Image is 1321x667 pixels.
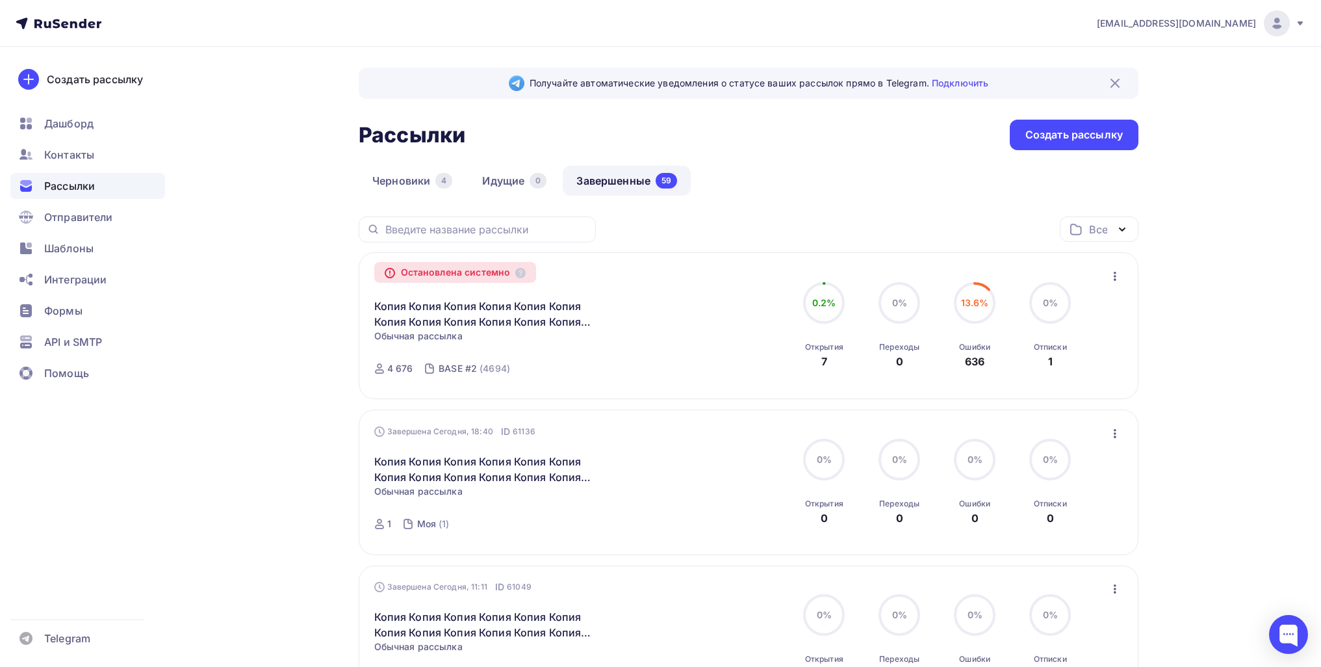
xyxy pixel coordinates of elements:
[501,425,510,438] span: ID
[1089,222,1107,237] div: Все
[374,454,597,485] a: Копия Копия Копия Копия Копия Копия Копия Копия Копия Копия Копия Копия Копия Копия 222
[417,517,436,530] div: Моя
[821,354,827,369] div: 7
[44,116,94,131] span: Дашборд
[530,77,988,90] span: Получайте автоматические уведомления о статусе ваших рассылок прямо в Telegram.
[961,297,989,308] span: 13.6%
[932,77,988,88] a: Подключить
[805,654,843,664] div: Открытия
[44,631,90,646] span: Telegram
[812,297,836,308] span: 0.2%
[1047,510,1054,526] div: 0
[959,342,990,352] div: Ошибки
[387,517,391,530] div: 1
[971,510,979,526] div: 0
[1043,454,1058,465] span: 0%
[374,262,537,283] div: Остановлена системно
[892,609,907,620] span: 0%
[374,609,597,640] a: Копия Копия Копия Копия Копия Копия Копия Копия Копия Копия Копия Копия Копия 222
[439,517,449,530] div: (1)
[1034,654,1067,664] div: Отписки
[374,330,463,343] span: Обычная рассылка
[959,654,990,664] div: Ошибки
[879,342,919,352] div: Переходы
[44,272,107,287] span: Интеграции
[44,178,95,194] span: Рассылки
[1034,342,1067,352] div: Отписки
[656,173,677,189] div: 59
[359,166,466,196] a: Черновики4
[435,173,452,189] div: 4
[530,173,546,189] div: 0
[47,72,143,87] div: Создать рассылку
[495,581,504,594] span: ID
[892,297,907,308] span: 0%
[965,354,984,369] div: 636
[1043,297,1058,308] span: 0%
[959,499,990,509] div: Ошибки
[437,358,511,379] a: BASE #2 (4694)
[896,354,903,369] div: 0
[44,365,89,381] span: Помощь
[374,485,463,498] span: Обычная рассылка
[821,510,828,526] div: 0
[10,111,165,137] a: Дашборд
[374,640,463,653] span: Обычная рассылка
[896,510,903,526] div: 0
[507,581,532,594] span: 61049
[439,362,477,375] div: BASE #2
[892,454,907,465] span: 0%
[374,581,532,594] div: Завершена Сегодня, 11:11
[44,241,94,256] span: Шаблоны
[1043,609,1058,620] span: 0%
[817,454,832,465] span: 0%
[1097,10,1305,36] a: [EMAIL_ADDRESS][DOMAIN_NAME]
[44,209,113,225] span: Отправители
[374,425,535,438] div: Завершена Сегодня, 18:40
[509,75,524,91] img: Telegram
[387,362,413,375] div: 4 676
[374,298,597,330] a: Копия Копия Копия Копия Копия Копия Копия Копия Копия Копия Копия Копия Копия Копия Копия 222
[44,147,94,163] span: Контакты
[968,454,982,465] span: 0%
[44,334,102,350] span: API и SMTP
[480,362,510,375] div: (4694)
[468,166,560,196] a: Идущие0
[10,298,165,324] a: Формы
[513,425,535,438] span: 61136
[44,303,83,319] span: Формы
[10,204,165,230] a: Отправители
[10,142,165,168] a: Контакты
[10,235,165,261] a: Шаблоны
[817,609,832,620] span: 0%
[1048,354,1053,369] div: 1
[1034,499,1067,509] div: Отписки
[879,499,919,509] div: Переходы
[385,222,588,237] input: Введите название рассылки
[1025,127,1123,142] div: Создать рассылку
[10,173,165,199] a: Рассылки
[805,342,843,352] div: Открытия
[968,609,982,620] span: 0%
[805,499,843,509] div: Открытия
[879,654,919,664] div: Переходы
[563,166,691,196] a: Завершенные59
[359,122,465,148] h2: Рассылки
[416,514,451,534] a: Моя (1)
[1097,17,1256,30] span: [EMAIL_ADDRESS][DOMAIN_NAME]
[1060,216,1138,242] button: Все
